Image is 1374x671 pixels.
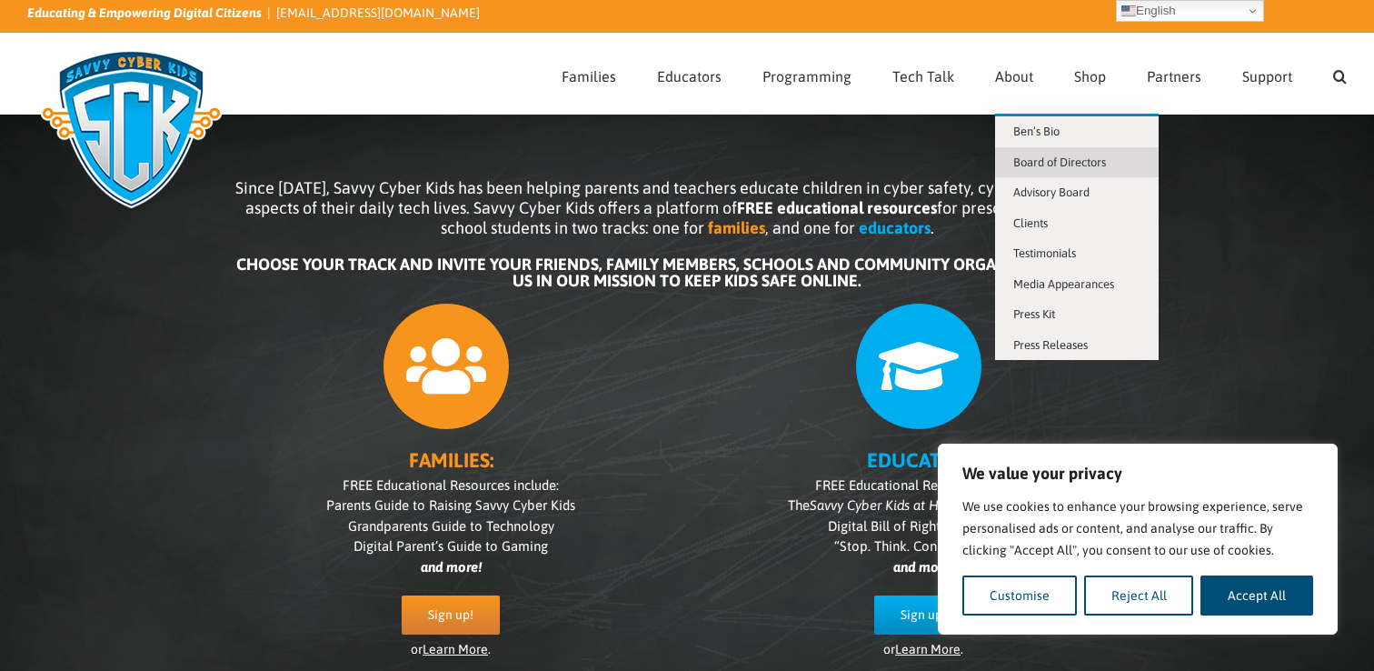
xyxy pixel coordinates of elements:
[892,69,954,84] span: Tech Talk
[1147,34,1201,114] a: Partners
[1200,576,1313,616] button: Accept All
[828,518,1020,534] span: Digital Bill of Rights Lesson Plan
[931,218,934,237] span: .
[1074,34,1106,114] a: Shop
[236,255,1139,290] b: CHOOSE YOUR TRACK AND INVITE YOUR FRIENDS, FAMILY MEMBERS, SCHOOLS AND COMMUNITY ORGANIZATIONS TO...
[762,69,851,84] span: Programming
[788,497,1059,513] span: The Teacher’s Packs
[867,448,981,472] b: EDUCATORS:
[859,218,931,237] b: educators
[815,477,1031,493] span: FREE Educational Resources include:
[411,642,491,656] span: or .
[737,198,937,217] b: FREE educational resources
[901,607,946,623] span: Sign up!
[562,34,616,114] a: Families
[353,538,548,554] span: Digital Parent’s Guide to Gaming
[1084,576,1194,616] button: Reject All
[995,269,1159,300] a: Media Appearances
[423,642,488,656] a: Learn More
[995,177,1159,208] a: Advisory Board
[962,576,1077,616] button: Customise
[409,448,493,472] b: FAMILIES:
[1074,69,1106,84] span: Shop
[1121,4,1136,18] img: en
[1013,338,1088,352] span: Press Releases
[892,34,954,114] a: Tech Talk
[1242,34,1292,114] a: Support
[402,596,500,635] a: Sign up!
[874,596,972,635] a: Sign up!
[562,34,1347,114] nav: Main Menu
[995,116,1159,147] a: Ben’s Bio
[27,38,235,220] img: Savvy Cyber Kids Logo
[810,497,966,513] i: Savvy Cyber Kids at Home
[995,330,1159,361] a: Press Releases
[1242,69,1292,84] span: Support
[1013,125,1060,138] span: Ben’s Bio
[834,538,1012,554] span: “Stop. Think. Connect.” Poster
[883,642,963,656] span: or .
[765,218,855,237] span: , and one for
[895,642,961,656] a: Learn More
[1013,307,1055,321] span: Press Kit
[995,208,1159,239] a: Clients
[1013,185,1090,199] span: Advisory Board
[995,69,1033,84] span: About
[348,518,554,534] span: Grandparents Guide to Technology
[428,607,473,623] span: Sign up!
[962,496,1313,561] p: We use cookies to enhance your browsing experience, serve personalised ads or content, and analys...
[326,497,575,513] span: Parents Guide to Raising Savvy Cyber Kids
[995,299,1159,330] a: Press Kit
[562,69,616,84] span: Families
[1013,277,1114,291] span: Media Appearances
[276,5,480,20] a: [EMAIL_ADDRESS][DOMAIN_NAME]
[1333,34,1347,114] a: Search
[995,34,1033,114] a: About
[1013,155,1106,169] span: Board of Directors
[1147,69,1201,84] span: Partners
[1013,246,1076,260] span: Testimonials
[962,463,1313,485] p: We value your privacy
[235,178,1139,237] span: Since [DATE], Savvy Cyber Kids has been helping parents and teachers educate children in cyber sa...
[762,34,851,114] a: Programming
[995,147,1159,178] a: Board of Directors
[657,69,722,84] span: Educators
[27,5,262,20] i: Educating & Empowering Digital Citizens
[343,477,559,493] span: FREE Educational Resources include:
[421,559,482,575] i: and more!
[893,559,954,575] i: and more!
[995,238,1159,269] a: Testimonials
[657,34,722,114] a: Educators
[708,218,765,237] b: families
[1013,216,1048,230] span: Clients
